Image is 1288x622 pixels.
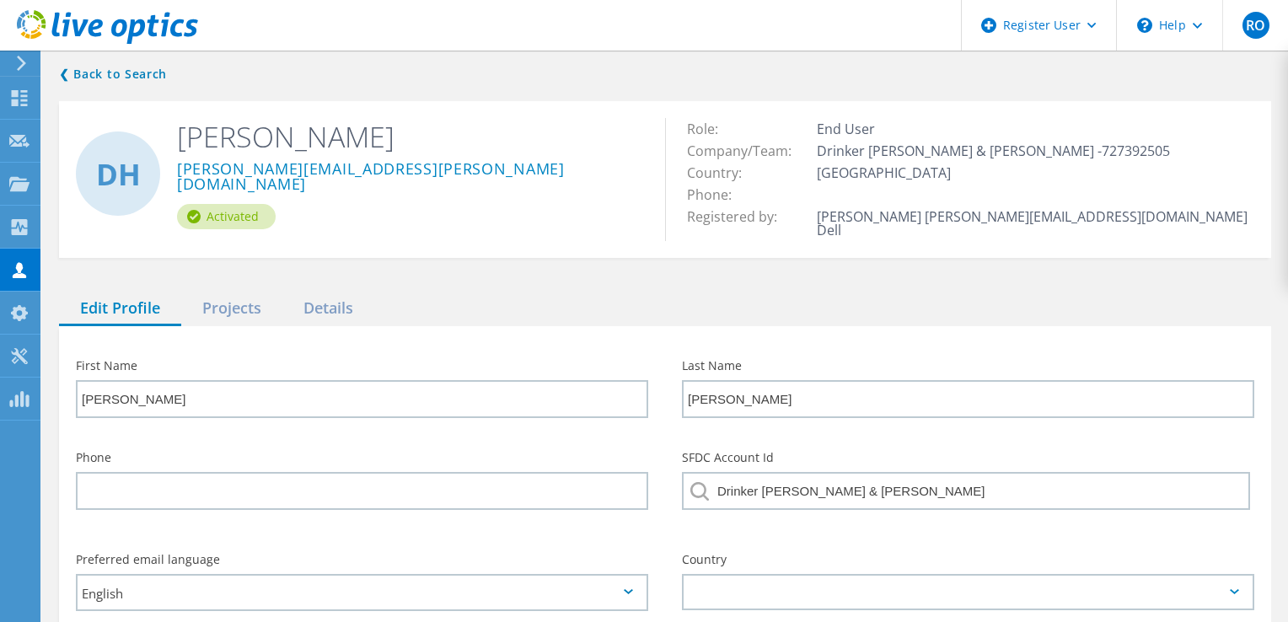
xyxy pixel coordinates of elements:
h2: [PERSON_NAME] [177,118,640,155]
span: RO [1246,19,1265,32]
label: SFDC Account Id [682,452,1254,464]
div: Details [282,292,374,326]
span: Phone: [687,185,749,204]
span: Registered by: [687,207,794,226]
td: End User [813,118,1254,140]
div: Edit Profile [59,292,181,326]
a: Live Optics Dashboard [17,35,198,47]
div: Activated [177,204,276,229]
span: Company/Team: [687,142,808,160]
span: DH [96,159,141,189]
div: Projects [181,292,282,326]
label: Preferred email language [76,554,648,566]
td: [GEOGRAPHIC_DATA] [813,162,1254,184]
a: Back to search [59,64,167,84]
a: [PERSON_NAME][EMAIL_ADDRESS][PERSON_NAME][DOMAIN_NAME] [177,161,640,194]
label: Phone [76,452,648,464]
span: Role: [687,120,735,138]
svg: \n [1137,18,1152,33]
label: Country [682,554,1254,566]
span: Drinker [PERSON_NAME] & [PERSON_NAME] -727392505 [817,142,1187,160]
label: First Name [76,360,648,372]
span: Country: [687,164,759,182]
label: Last Name [682,360,1254,372]
td: [PERSON_NAME] [PERSON_NAME][EMAIL_ADDRESS][DOMAIN_NAME] Dell [813,206,1254,241]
